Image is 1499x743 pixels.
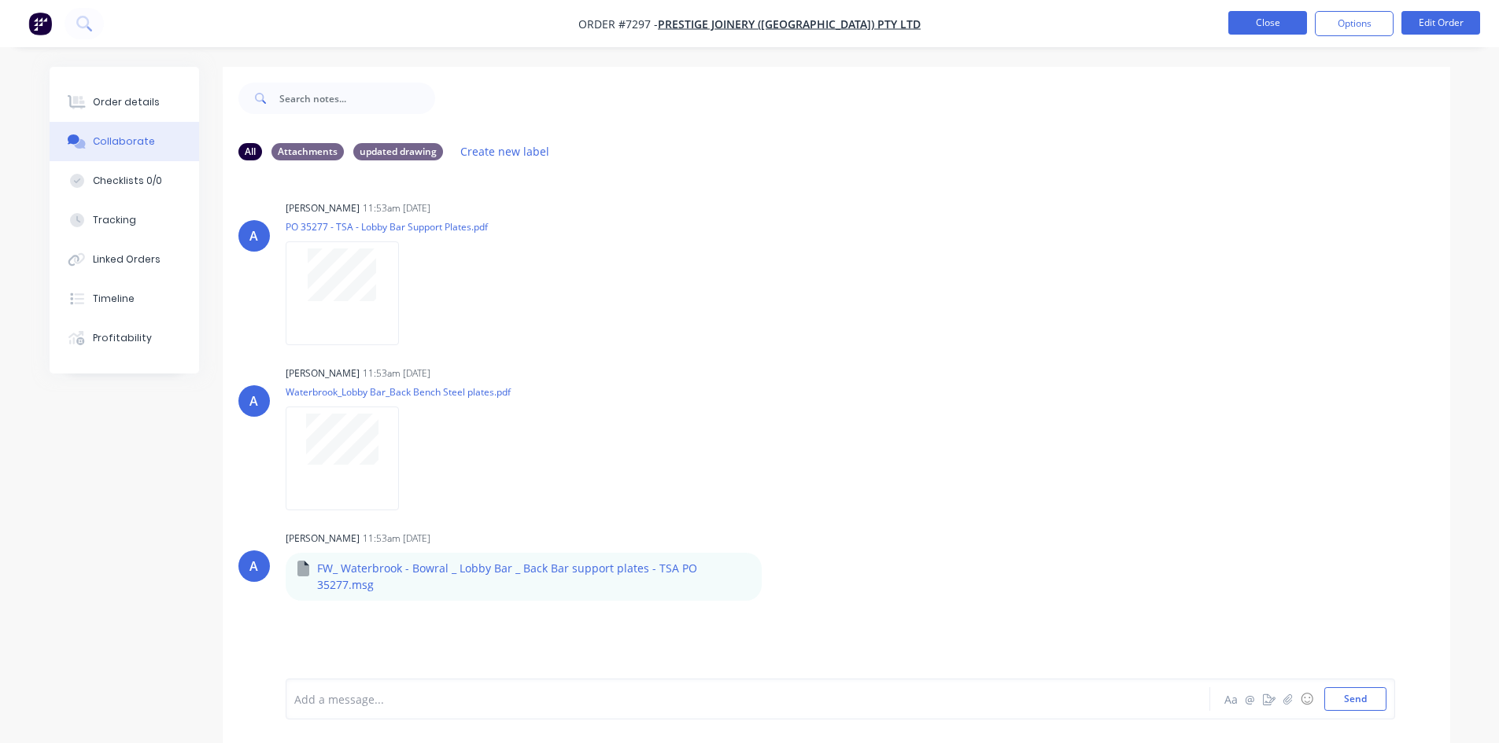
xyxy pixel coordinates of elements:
[93,95,160,109] div: Order details
[249,392,258,410] div: A
[1222,690,1241,708] button: Aa
[249,226,258,245] div: A
[1241,690,1260,708] button: @
[286,366,360,381] div: [PERSON_NAME]
[279,83,435,114] input: Search notes...
[578,17,658,31] span: Order #7297 -
[286,385,511,399] p: Waterbrook_Lobby Bar_Back Bench Steel plates.pdf
[50,240,199,279] button: Linked Orders
[363,201,430,215] div: 11:53am [DATE]
[93,252,161,267] div: Linked Orders
[50,161,199,200] button: Checklists 0/0
[50,279,199,318] button: Timeline
[363,532,430,546] div: 11:53am [DATE]
[286,201,360,215] div: [PERSON_NAME]
[93,292,135,306] div: Timeline
[353,143,443,160] div: updated drawing
[1298,690,1316,708] button: ☺
[317,561,750,593] p: FW_ Waterbrook - Bowral _ Lobby Bar _ Back Bar support plates - TSA PO 35277.msg
[271,143,344,160] div: Attachments
[93,174,162,188] div: Checklists 0/0
[50,200,199,240] button: Tracking
[452,141,558,162] button: Create new label
[1228,11,1307,35] button: Close
[286,220,488,234] p: PO 35277 - TSA - Lobby Bar Support Plates.pdf
[93,331,152,345] div: Profitability
[238,143,262,160] div: All
[1324,687,1386,711] button: Send
[286,532,360,546] div: [PERSON_NAME]
[658,17,921,31] a: Prestige Joinery ([GEOGRAPHIC_DATA]) Pty Ltd
[1315,11,1394,36] button: Options
[93,213,136,227] div: Tracking
[1401,11,1480,35] button: Edit Order
[50,318,199,358] button: Profitability
[50,122,199,161] button: Collaborate
[363,366,430,381] div: 11:53am [DATE]
[50,83,199,122] button: Order details
[249,557,258,576] div: A
[28,12,52,35] img: Factory
[93,134,155,149] div: Collaborate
